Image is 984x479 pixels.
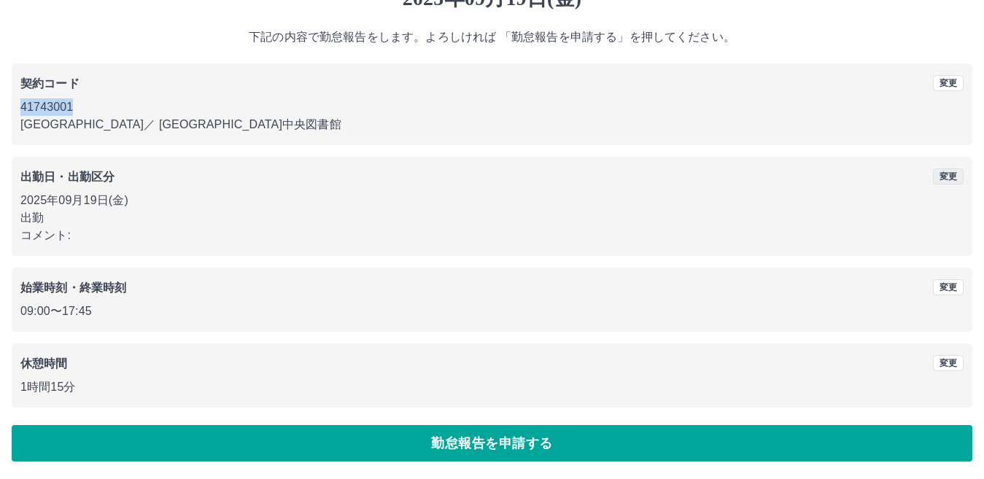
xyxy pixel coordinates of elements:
[933,355,964,371] button: 変更
[20,303,964,320] p: 09:00 〜 17:45
[933,75,964,91] button: 変更
[933,168,964,184] button: 変更
[20,357,68,370] b: 休憩時間
[20,98,964,116] p: 41743001
[20,77,80,90] b: 契約コード
[20,116,964,133] p: [GEOGRAPHIC_DATA] ／ [GEOGRAPHIC_DATA]中央図書館
[20,281,126,294] b: 始業時刻・終業時刻
[20,227,964,244] p: コメント:
[20,378,964,396] p: 1時間15分
[12,28,972,46] p: 下記の内容で勤怠報告をします。よろしければ 「勤怠報告を申請する」を押してください。
[20,192,964,209] p: 2025年09月19日(金)
[20,171,115,183] b: 出勤日・出勤区分
[12,425,972,462] button: 勤怠報告を申請する
[933,279,964,295] button: 変更
[20,209,964,227] p: 出勤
